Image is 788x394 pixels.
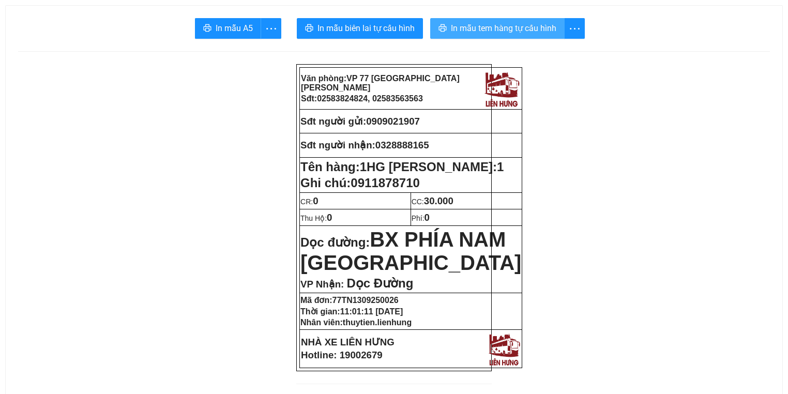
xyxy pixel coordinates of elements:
span: 0 [313,195,318,206]
strong: Nhà xe Liên Hưng [4,5,85,16]
img: logo [111,13,151,56]
span: printer [305,24,313,34]
span: 0 [327,212,332,223]
span: BX PHÍA NAM [GEOGRAPHIC_DATA] [300,228,521,274]
span: more [261,22,281,35]
span: thuytien.lienhung [343,318,412,327]
span: printer [438,24,447,34]
button: more [261,18,281,39]
strong: Văn phòng: [301,74,460,92]
span: 0 [425,212,430,223]
strong: Tên hàng: [300,160,504,174]
button: printerIn mẫu A5 [195,18,261,39]
span: Phí: [412,214,430,222]
span: 0909021907 [366,116,420,127]
span: 77TN1309250026 [332,296,399,305]
img: logo [486,331,522,367]
span: Ghi chú: [300,176,420,190]
span: In mẫu A5 [216,22,253,35]
strong: Dọc đường: [300,235,521,272]
span: 0911878710 [351,176,419,190]
span: 1 [497,160,504,174]
span: more [565,22,584,35]
span: In mẫu biên lai tự cấu hình [317,22,415,35]
span: VP Nhận: [300,279,344,290]
span: In mẫu tem hàng tự cấu hình [451,22,556,35]
strong: Sđt: [301,94,423,103]
span: printer [203,24,211,34]
span: 30.000 [424,195,453,206]
button: more [564,18,585,39]
button: printerIn mẫu tem hàng tự cấu hình [430,18,565,39]
span: CC: [412,198,453,206]
span: 02583824824, 02583563563 [317,94,423,103]
strong: VP: 77 [GEOGRAPHIC_DATA][PERSON_NAME][GEOGRAPHIC_DATA] [4,18,107,63]
button: printerIn mẫu biên lai tự cấu hình [297,18,423,39]
strong: Mã đơn: [300,296,399,305]
strong: Thời gian: [300,307,403,316]
strong: Hotline: 19002679 [301,350,383,360]
span: 1HG [PERSON_NAME]: [360,160,504,174]
img: logo [482,69,521,108]
strong: Nhân viên: [300,318,412,327]
span: 0328888165 [375,140,429,150]
strong: Sđt người gửi: [300,116,366,127]
span: CR: [300,198,319,206]
span: VP 77 [GEOGRAPHIC_DATA][PERSON_NAME] [301,74,460,92]
span: Thu Hộ: [300,214,332,222]
strong: Sđt người nhận: [300,140,375,150]
span: Dọc Đường [346,276,413,290]
strong: Phiếu gửi hàng [42,67,113,78]
span: 11:01:11 [DATE] [340,307,403,316]
strong: NHÀ XE LIÊN HƯNG [301,337,395,347]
